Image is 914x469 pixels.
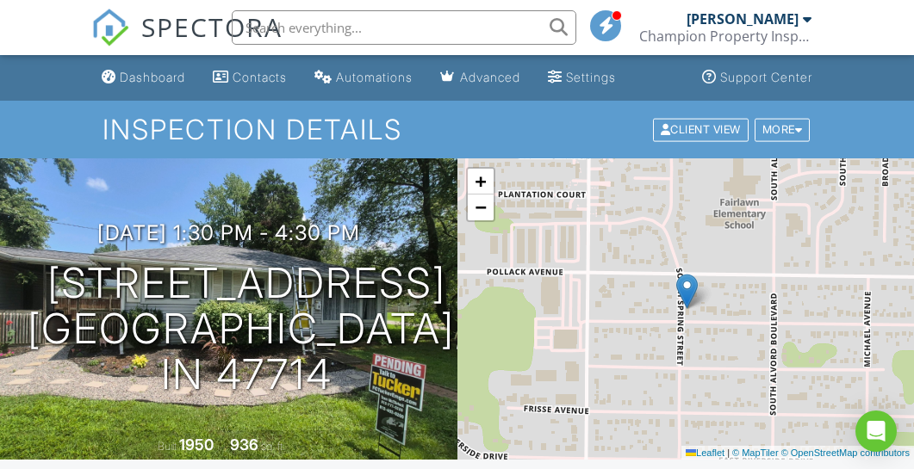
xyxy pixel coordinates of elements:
h3: [DATE] 1:30 pm - 4:30 pm [97,221,360,244]
span: + [475,170,486,192]
img: Marker [676,274,698,309]
a: Settings [541,62,623,94]
div: Open Intercom Messenger [855,410,897,452]
span: Built [158,440,177,453]
div: Dashboard [120,70,185,84]
a: SPECTORA [91,23,283,59]
div: More [755,118,811,141]
a: Support Center [695,62,819,94]
div: 1950 [179,435,214,454]
div: Support Center [720,70,812,84]
a: Zoom out [468,194,494,220]
div: Contacts [233,70,287,84]
a: Client View [651,122,753,135]
div: [PERSON_NAME] [687,10,799,28]
span: | [727,447,730,458]
a: Leaflet [686,447,724,458]
a: Zoom in [468,169,494,194]
h1: [STREET_ADDRESS] [GEOGRAPHIC_DATA], IN 47714 [28,261,466,397]
div: 936 [230,435,258,454]
div: Automations [336,70,413,84]
img: The Best Home Inspection Software - Spectora [91,9,129,46]
span: sq. ft. [261,440,285,453]
div: Champion Property Inspection LLC [639,28,811,45]
div: Client View [653,118,749,141]
span: − [475,196,486,218]
a: © OpenStreetMap contributors [781,447,910,458]
a: Contacts [206,62,294,94]
a: Automations (Basic) [308,62,420,94]
a: Advanced [433,62,527,94]
span: SPECTORA [141,9,283,45]
input: Search everything... [232,10,576,45]
div: Settings [566,70,616,84]
div: Advanced [460,70,520,84]
a: © MapTiler [732,447,779,458]
a: Dashboard [95,62,192,94]
h1: Inspection Details [103,114,811,145]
